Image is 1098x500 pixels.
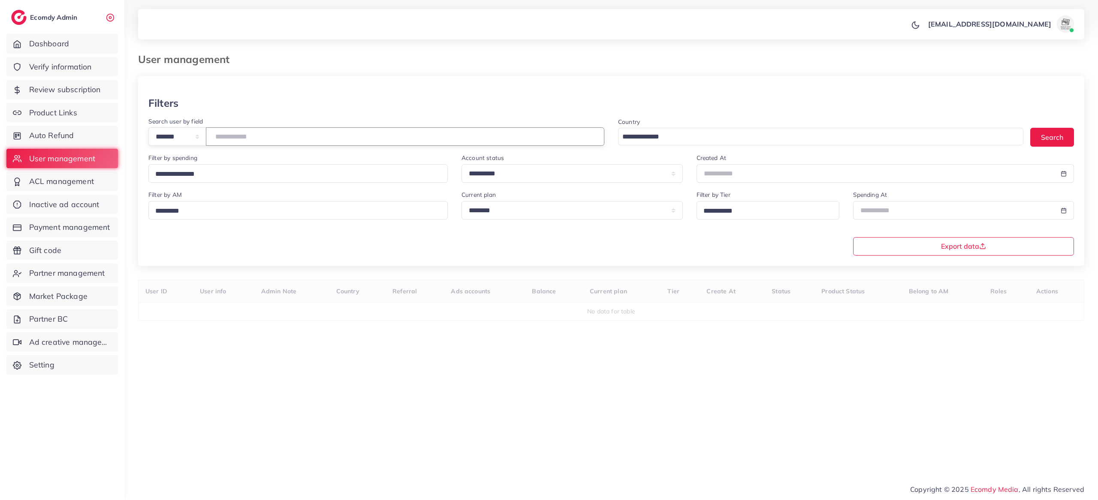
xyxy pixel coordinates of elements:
[697,190,730,199] label: Filter by Tier
[6,355,118,375] a: Setting
[971,485,1019,494] a: Ecomdy Media
[29,176,94,187] span: ACL management
[148,190,182,199] label: Filter by AM
[11,10,27,25] img: logo
[29,359,54,370] span: Setting
[29,130,74,141] span: Auto Refund
[6,263,118,283] a: Partner management
[6,57,118,77] a: Verify information
[29,291,87,302] span: Market Package
[6,34,118,54] a: Dashboard
[697,154,727,162] label: Created At
[148,164,448,183] div: Search for option
[6,195,118,214] a: Inactive ad account
[148,97,178,109] h3: Filters
[29,153,95,164] span: User management
[11,10,79,25] a: logoEcomdy Admin
[6,217,118,237] a: Payment management
[6,241,118,260] a: Gift code
[29,313,68,325] span: Partner BC
[1057,15,1074,33] img: avatar
[138,53,236,66] h3: User management
[619,130,1012,144] input: Search for option
[923,15,1077,33] a: [EMAIL_ADDRESS][DOMAIN_NAME]avatar
[462,154,504,162] label: Account status
[910,484,1084,494] span: Copyright © 2025
[618,117,640,126] label: Country
[462,190,496,199] label: Current plan
[29,107,77,118] span: Product Links
[6,309,118,329] a: Partner BC
[1030,128,1074,146] button: Search
[148,154,197,162] label: Filter by spending
[29,61,92,72] span: Verify information
[29,38,69,49] span: Dashboard
[6,126,118,145] a: Auto Refund
[6,172,118,191] a: ACL management
[1019,484,1084,494] span: , All rights Reserved
[29,337,112,348] span: Ad creative management
[700,205,828,218] input: Search for option
[30,13,79,21] h2: Ecomdy Admin
[6,80,118,99] a: Review subscription
[6,103,118,123] a: Product Links
[152,205,437,218] input: Search for option
[6,286,118,306] a: Market Package
[148,201,448,220] div: Search for option
[941,243,986,250] span: Export data
[853,190,887,199] label: Spending At
[29,84,101,95] span: Review subscription
[29,199,100,210] span: Inactive ad account
[618,128,1023,145] div: Search for option
[152,168,437,181] input: Search for option
[853,237,1074,256] button: Export data
[6,332,118,352] a: Ad creative management
[148,117,203,126] label: Search user by field
[697,201,839,220] div: Search for option
[29,245,61,256] span: Gift code
[29,268,105,279] span: Partner management
[928,19,1051,29] p: [EMAIL_ADDRESS][DOMAIN_NAME]
[6,149,118,169] a: User management
[29,222,110,233] span: Payment management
